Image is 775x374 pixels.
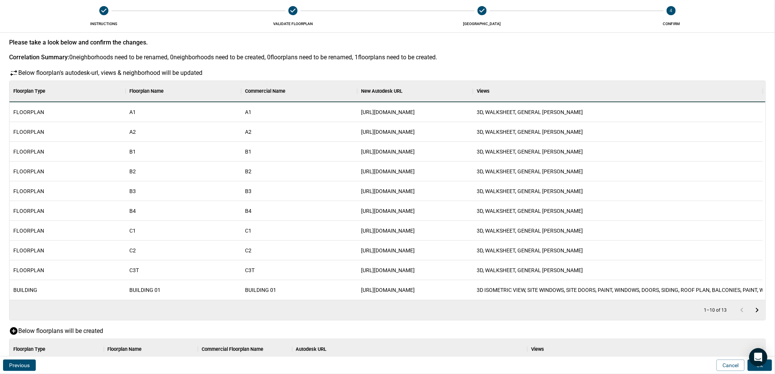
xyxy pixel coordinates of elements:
div: Views [531,339,544,360]
div: Floorplan Type [13,339,45,360]
span: [URL][DOMAIN_NAME] [361,207,415,215]
span: [URL][DOMAIN_NAME] [361,187,415,195]
span: 3D, WALKSHEET, GENERAL [PERSON_NAME] [477,108,583,116]
span: C2 [129,247,136,254]
span: 3D, WALKSHEET, GENERAL [PERSON_NAME] [477,207,583,215]
div: Floorplan Type [13,81,45,102]
span: 3D, WALKSHEET, GENERAL [PERSON_NAME] [477,128,583,136]
div: Commercial Name [245,81,285,102]
span: FLOORPLAN [13,266,44,274]
span: 3D, WALKSHEET, GENERAL [PERSON_NAME] [477,247,583,254]
span: [URL][DOMAIN_NAME] [361,247,415,254]
span: FLOORPLAN [13,247,44,254]
span: B1 [129,148,136,155]
span: [URL][DOMAIN_NAME] [361,168,415,175]
div: Views [473,81,763,102]
span: [URL][DOMAIN_NAME] [361,108,415,116]
span: 3D, WALKSHEET, GENERAL [PERSON_NAME] [477,227,583,235]
span: [URL][DOMAIN_NAME] [361,266,415,274]
span: FLOORPLAN [13,227,44,235]
span: A2 [245,128,251,136]
div: Floorplan Name [108,339,142,360]
span: 3D, WALKSHEET, GENERAL [PERSON_NAME] [477,187,583,195]
div: Autodesk URL [296,339,327,360]
span: C3T [245,266,255,274]
span: 3D, WALKSHEET, GENERAL [PERSON_NAME] [477,148,583,155]
div: Floorplan Name [104,339,198,360]
span: FLOORPLAN [13,168,44,175]
span: A1 [129,108,136,116]
span: [URL][DOMAIN_NAME] [361,128,415,136]
div: Open Intercom Messenger [749,348,767,366]
span: Instructions [12,21,195,26]
div: Floorplan Name [129,81,164,102]
span: FLOORPLAN [13,108,44,116]
button: Previous [3,360,36,371]
div: New Autodesk URL [357,81,473,102]
span: B4 [245,207,251,215]
span: A1 [245,108,251,116]
div: Commercial Floorplan Name [198,339,292,360]
button: Cancel [716,360,745,371]
span: Confirm [580,21,763,26]
button: Go to next page [750,303,765,318]
div: Please take a look below and confirm the changes. [9,39,766,46]
span: B3 [245,187,251,195]
p: Below floorplans will be created [18,326,103,336]
span: C1 [129,227,136,235]
span: Validate FLOORPLAN [201,21,384,26]
p: Below floorplan's autodesk-url, views & neighborhood will be updated [18,68,202,78]
span: FLOORPLAN [13,128,44,136]
span: BUILDING [13,286,37,294]
span: B2 [245,168,251,175]
text: 4 [670,8,673,13]
button: Ok [748,360,772,371]
span: [URL][DOMAIN_NAME] [361,227,415,235]
span: 3D, WALKSHEET, GENERAL [PERSON_NAME] [477,168,583,175]
span: 3D, WALKSHEET, GENERAL [PERSON_NAME] [477,266,583,274]
span: C1 [245,227,251,235]
span: [GEOGRAPHIC_DATA] [391,21,574,26]
span: B3 [129,187,136,195]
span: [URL][DOMAIN_NAME] [361,148,415,155]
p: 1–10 of 13 [704,308,727,313]
span: B2 [129,168,136,175]
span: 0 neighborhoods need to be renamed, 0 neighborhoods need to be created, 0 floorplans need to be r... [69,54,437,61]
div: Views [527,339,763,360]
span: B1 [245,148,251,155]
span: FLOORPLAN [13,148,44,155]
div: New Autodesk URL [361,81,403,102]
span: B4 [129,207,136,215]
div: Commercial Floorplan Name [202,339,263,360]
span: BUILDING 01 [129,286,161,294]
span: BUILDING 01 [245,286,276,294]
span: [URL][DOMAIN_NAME] [361,286,415,294]
div: Floorplan Type [10,339,104,360]
span: FLOORPLAN [13,187,44,195]
span: C2 [245,247,251,254]
div: Commercial Name [241,81,357,102]
div: Correlation Summary: [9,54,69,61]
span: C3T [129,266,139,274]
div: Floorplan Name [126,81,242,102]
div: Autodesk URL [292,339,528,360]
span: FLOORPLAN [13,207,44,215]
div: Floorplan Type [10,81,126,102]
div: Views [477,81,490,102]
span: A2 [129,128,136,136]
